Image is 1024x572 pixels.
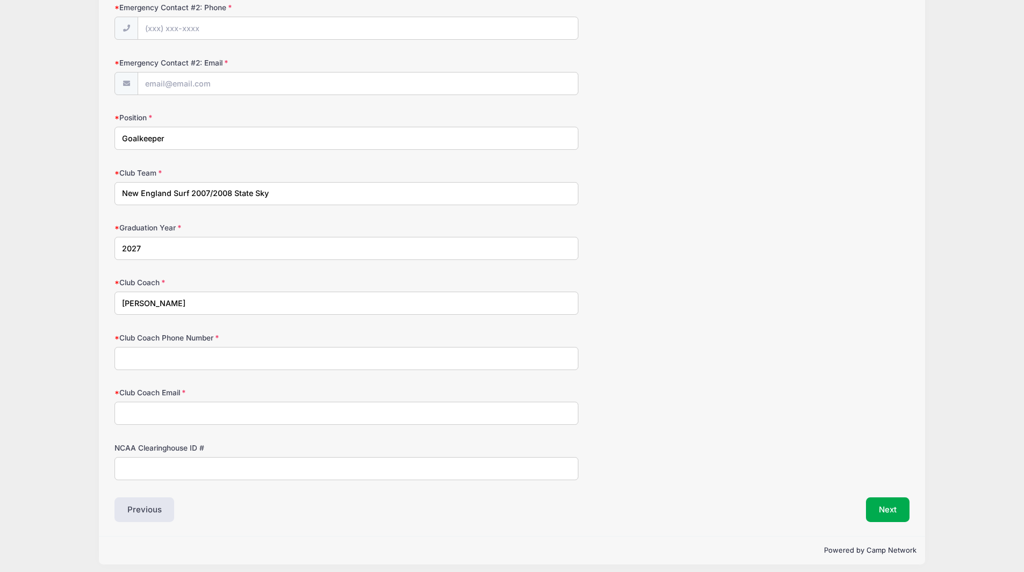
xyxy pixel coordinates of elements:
label: Emergency Contact #2: Email [114,57,379,68]
p: Powered by Camp Network [108,545,916,556]
input: (xxx) xxx-xxxx [138,17,578,40]
label: Position [114,112,379,123]
label: Club Coach [114,277,379,288]
label: Club Coach Phone Number [114,332,379,343]
label: NCAA Clearinghouse ID # [114,443,379,453]
input: email@email.com [138,72,578,95]
label: Club Coach Email [114,387,379,398]
label: Club Team [114,168,379,178]
label: Graduation Year [114,222,379,233]
label: Emergency Contact #2: Phone [114,2,379,13]
button: Previous [114,497,175,522]
button: Next [866,497,910,522]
